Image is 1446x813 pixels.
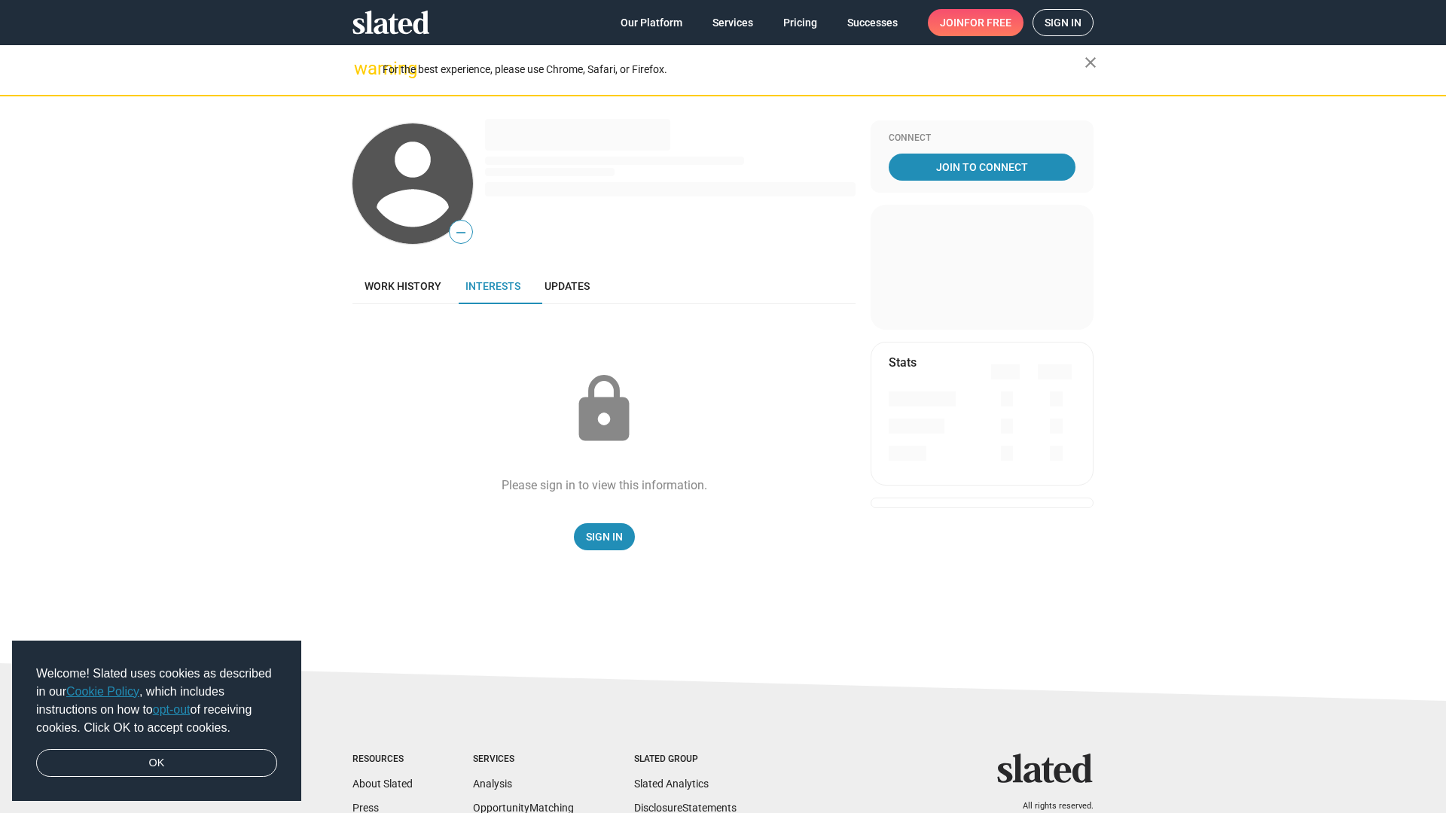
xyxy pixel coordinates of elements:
a: Slated Analytics [634,778,709,790]
div: Services [473,754,574,766]
mat-icon: warning [354,59,372,78]
span: Our Platform [621,9,682,36]
a: dismiss cookie message [36,749,277,778]
div: Resources [352,754,413,766]
a: opt-out [153,703,191,716]
a: Sign In [574,523,635,550]
span: Sign in [1045,10,1081,35]
a: Work history [352,268,453,304]
a: Services [700,9,765,36]
a: Our Platform [609,9,694,36]
a: Interests [453,268,532,304]
a: Pricing [771,9,829,36]
div: Please sign in to view this information. [502,477,707,493]
mat-icon: close [1081,53,1100,72]
span: Work history [365,280,441,292]
a: Sign in [1033,9,1094,36]
a: Cookie Policy [66,685,139,698]
span: Join To Connect [892,154,1072,181]
mat-card-title: Stats [889,355,917,370]
div: cookieconsent [12,641,301,802]
div: Connect [889,132,1075,145]
span: Successes [847,9,898,36]
span: Pricing [783,9,817,36]
div: Slated Group [634,754,737,766]
span: Services [712,9,753,36]
span: — [450,223,472,242]
mat-icon: lock [566,372,642,447]
span: Join [940,9,1011,36]
a: Join To Connect [889,154,1075,181]
span: Interests [465,280,520,292]
a: Updates [532,268,602,304]
a: Joinfor free [928,9,1023,36]
a: Analysis [473,778,512,790]
a: About Slated [352,778,413,790]
span: Updates [545,280,590,292]
a: Successes [835,9,910,36]
span: Welcome! Slated uses cookies as described in our , which includes instructions on how to of recei... [36,665,277,737]
span: Sign In [586,523,623,550]
div: For the best experience, please use Chrome, Safari, or Firefox. [383,59,1084,80]
span: for free [964,9,1011,36]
